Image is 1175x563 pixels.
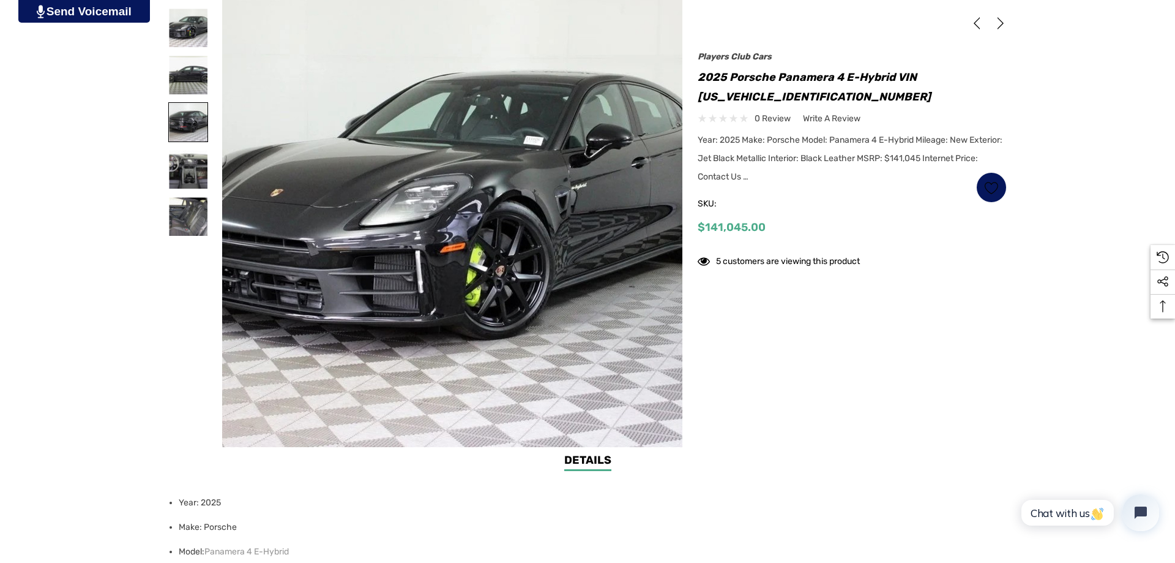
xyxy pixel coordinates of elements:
svg: Recently Viewed [1157,251,1169,263]
a: Details [564,452,611,471]
svg: Wish List [985,181,999,195]
a: Wish List [976,172,1007,203]
img: For Sale 2025 Porsche Panamera 4 E-Hybrid VIN WP0AE2YA9SL045390 [169,150,207,189]
a: Next [990,17,1007,29]
svg: Top [1151,300,1175,312]
h1: 2025 Porsche Panamera 4 E-Hybrid VIN [US_VEHICLE_IDENTIFICATION_NUMBER] [698,67,1007,107]
li: Make: Porsche [179,515,999,540]
img: For Sale 2025 Porsche Panamera 4 E-Hybrid VIN WP0AE2YA9SL045390 [169,56,207,94]
img: PjwhLS0gR2VuZXJhdG9yOiBHcmF2aXQuaW8gLS0+PHN2ZyB4bWxucz0iaHR0cDovL3d3dy53My5vcmcvMjAwMC9zdmciIHhtb... [37,5,45,18]
svg: Social Media [1157,276,1169,288]
a: Write a Review [803,111,860,126]
div: 5 customers are viewing this product [698,250,860,269]
span: Write a Review [803,113,860,124]
span: SKU: [698,195,759,213]
a: Previous [971,17,988,29]
a: Players Club Cars [698,51,772,62]
li: Year: 2025 [179,491,999,515]
iframe: Tidio Chat [1008,484,1169,542]
img: For Sale 2025 Porsche Panamera 4 E-Hybrid VIN WP0AE2YA9SL045390 [169,103,207,142]
img: For Sale 2025 Porsche Panamera 4 E-Hybrid VIN WP0AE2YA9SL045390 [169,9,207,47]
span: Year: 2025 Make: Porsche Model: Panamera 4 E-Hybrid Mileage: New Exterior: Jet Black Metallic Int... [698,135,1002,182]
span: 0 review [755,111,791,126]
img: For Sale 2025 Porsche Panamera 4 E-Hybrid VIN WP0AE2YA9SL045390 [169,197,207,236]
span: $141,045.00 [698,221,766,234]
